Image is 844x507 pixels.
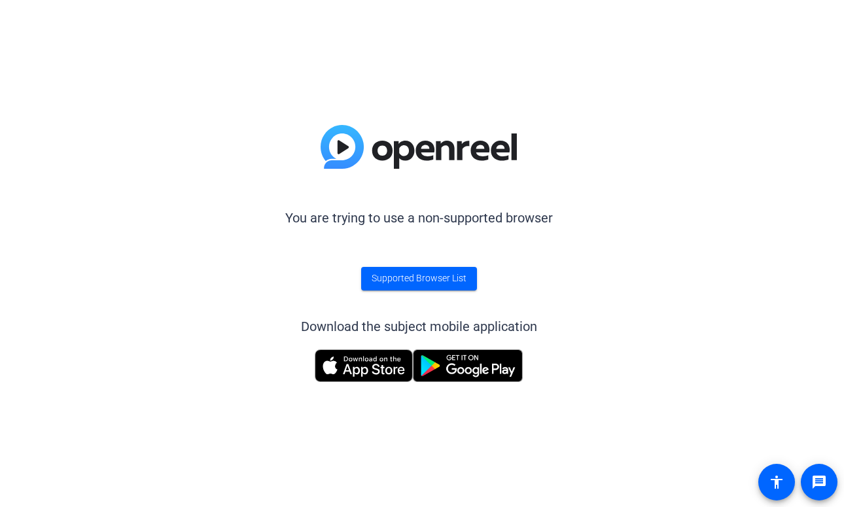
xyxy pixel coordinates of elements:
[413,349,523,382] img: Get it on Google Play
[285,208,553,228] p: You are trying to use a non-supported browser
[361,267,477,290] a: Supported Browser List
[301,317,537,336] div: Download the subject mobile application
[811,474,827,490] mat-icon: message
[372,271,466,285] span: Supported Browser List
[769,474,784,490] mat-icon: accessibility
[315,349,413,382] img: Download on the App Store
[321,125,517,168] img: blue-gradient.svg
